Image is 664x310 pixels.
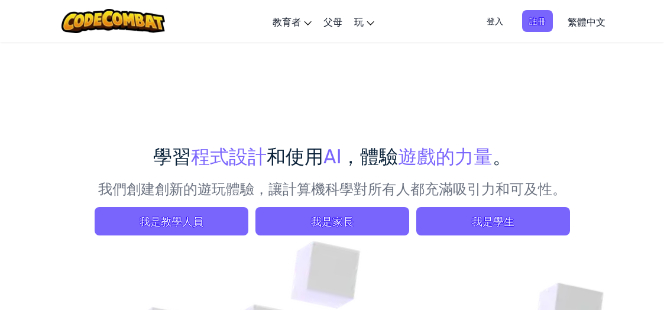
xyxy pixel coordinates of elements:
span: 和使用 [267,144,323,167]
span: ，體驗 [341,144,398,167]
a: 父母 [318,5,348,37]
a: 繁體中文 [562,5,611,37]
p: 我們創建創新的遊玩體驗，讓計算機科學對所有人都充滿吸引力和可及性。 [95,178,570,198]
button: 註冊 [522,10,553,32]
a: 教育者 [267,5,318,37]
span: 玩 [354,15,364,28]
a: 玩 [348,5,380,37]
a: 我是教學人員 [95,207,248,235]
span: 。 [493,144,511,167]
a: 我是家長 [255,207,409,235]
button: 我是學生 [416,207,570,235]
span: 學習 [153,144,191,167]
button: 登入 [480,10,510,32]
span: 程式設計 [191,144,267,167]
span: 繁體中文 [568,15,605,28]
span: 教育者 [273,15,301,28]
img: CodeCombat logo [61,9,165,33]
span: 遊戲的力量 [398,144,493,167]
span: AI [323,144,341,167]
